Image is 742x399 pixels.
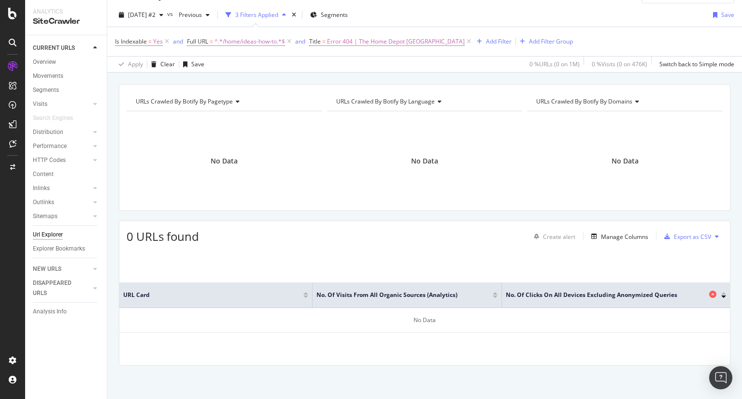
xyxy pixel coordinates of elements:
button: Segments [306,7,352,23]
button: Manage Columns [587,231,648,242]
button: Save [179,57,204,72]
h4: URLs Crawled By Botify By language [334,94,514,109]
div: Distribution [33,127,63,137]
button: Add Filter Group [516,36,573,47]
a: Inlinks [33,183,90,193]
a: Visits [33,99,90,109]
h4: URLs Crawled By Botify By pagetype [134,94,314,109]
span: No. of Visits from All Organic Sources (Analytics) [316,291,478,299]
h4: URLs Crawled By Botify By domains [534,94,714,109]
div: Analytics [33,8,99,16]
button: Add Filter [473,36,512,47]
span: No Data [612,156,639,166]
button: [DATE] #2 [115,7,167,23]
div: Add Filter Group [529,37,573,45]
span: Segments [321,11,348,19]
a: Analysis Info [33,307,100,317]
button: and [173,37,183,46]
span: Title [309,37,321,45]
span: URL Card [123,291,301,299]
a: Sitemaps [33,211,90,222]
span: No Data [411,156,438,166]
a: Outlinks [33,197,90,207]
div: Performance [33,141,67,151]
div: and [173,37,183,45]
a: Overview [33,57,100,67]
span: 2025 Aug. 21st #2 [128,11,156,19]
a: DISAPPEARED URLS [33,278,90,298]
div: HTTP Codes [33,155,66,165]
span: URLs Crawled By Botify By pagetype [136,97,233,105]
div: Outlinks [33,197,54,207]
button: Save [709,7,734,23]
div: Export as CSV [674,233,711,241]
div: Segments [33,85,59,95]
button: Export as CSV [660,229,711,244]
div: Movements [33,71,63,81]
div: Add Filter [486,37,512,45]
span: = [210,37,213,45]
div: Apply [128,60,143,68]
span: 0 URLs found [127,228,199,244]
div: times [290,10,298,20]
div: Url Explorer [33,230,63,240]
button: Switch back to Simple mode [656,57,734,72]
div: Create alert [543,233,575,241]
div: Switch back to Simple mode [659,60,734,68]
div: 0 % Visits ( 0 on 476K ) [592,60,647,68]
div: Inlinks [33,183,50,193]
button: Previous [175,7,214,23]
a: Segments [33,85,100,95]
span: URLs Crawled By Botify By language [336,97,435,105]
div: Search Engines [33,113,73,123]
span: = [322,37,326,45]
span: Previous [175,11,202,19]
button: Create alert [530,229,575,244]
span: = [148,37,152,45]
div: Manage Columns [601,233,648,241]
span: Yes [153,35,163,48]
a: Performance [33,141,90,151]
span: URLs Crawled By Botify By domains [536,97,632,105]
div: NEW URLS [33,264,61,274]
button: 3 Filters Applied [222,7,290,23]
div: SiteCrawler [33,16,99,27]
span: No. of Clicks On All Devices excluding anonymized queries [506,291,707,299]
div: Sitemaps [33,211,57,222]
div: Visits [33,99,47,109]
div: Explorer Bookmarks [33,244,85,254]
div: 3 Filters Applied [235,11,278,19]
div: Open Intercom Messenger [709,366,732,389]
div: Save [191,60,204,68]
a: Search Engines [33,113,83,123]
a: NEW URLS [33,264,90,274]
div: Content [33,169,54,179]
a: Explorer Bookmarks [33,244,100,254]
span: ^.*/home/ideas-how-to.*$ [214,35,285,48]
span: No Data [211,156,238,166]
button: and [295,37,305,46]
div: Overview [33,57,56,67]
span: Full URL [187,37,208,45]
div: DISAPPEARED URLS [33,278,82,298]
div: Clear [160,60,175,68]
button: Clear [147,57,175,72]
a: Url Explorer [33,230,100,240]
span: Error 404 | The Home Depot [GEOGRAPHIC_DATA] [327,35,465,48]
span: vs [167,10,175,18]
a: Distribution [33,127,90,137]
div: Analysis Info [33,307,67,317]
div: Save [721,11,734,19]
button: Apply [115,57,143,72]
a: Content [33,169,100,179]
div: CURRENT URLS [33,43,75,53]
a: Movements [33,71,100,81]
div: and [295,37,305,45]
div: 0 % URLs ( 0 on 1M ) [529,60,580,68]
span: Is Indexable [115,37,147,45]
a: CURRENT URLS [33,43,90,53]
div: No Data [119,308,730,333]
a: HTTP Codes [33,155,90,165]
